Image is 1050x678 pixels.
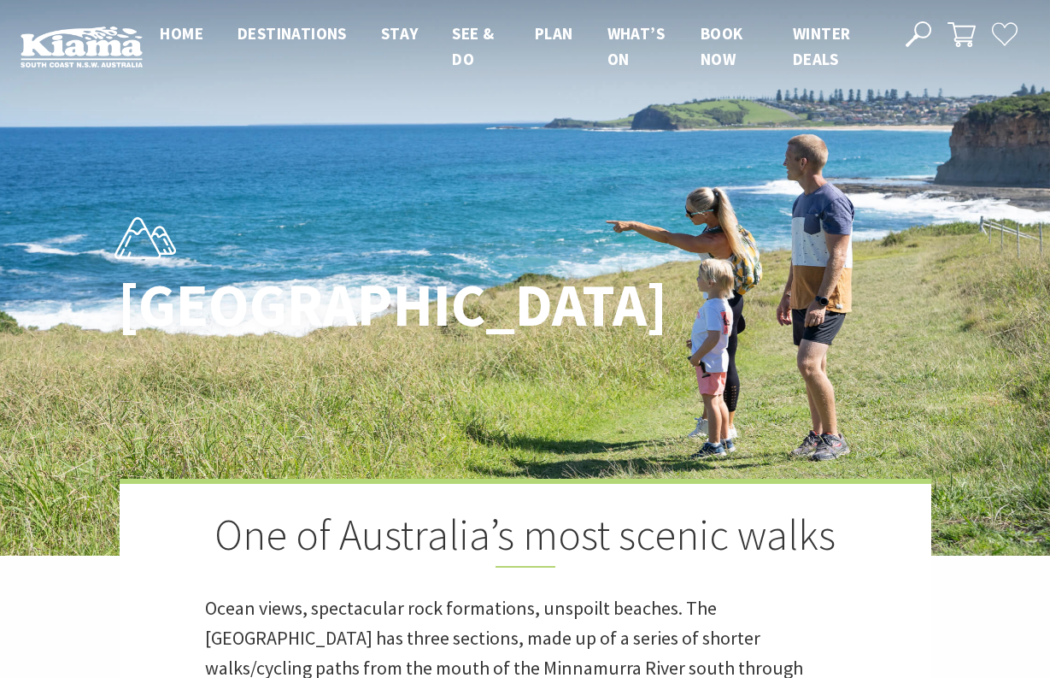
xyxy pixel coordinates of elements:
[701,23,743,69] span: Book now
[535,23,573,44] span: Plan
[205,510,846,568] h2: One of Australia’s most scenic walks
[238,23,347,44] span: Destinations
[160,23,203,44] span: Home
[793,23,850,69] span: Winter Deals
[607,23,665,69] span: What’s On
[452,23,494,69] span: See & Do
[143,21,885,73] nav: Main Menu
[118,273,601,339] h1: [GEOGRAPHIC_DATA]
[381,23,419,44] span: Stay
[21,26,143,68] img: Kiama Logo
